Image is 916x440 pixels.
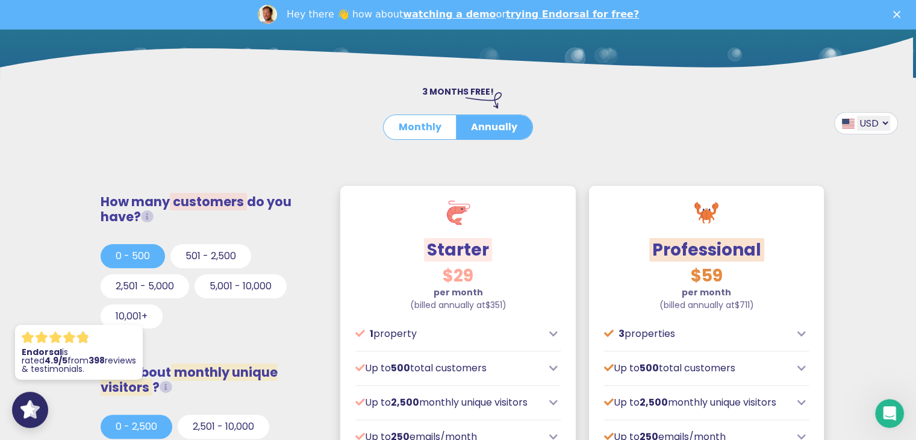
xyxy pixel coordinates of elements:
[355,395,543,410] p: Up to monthly unique visitors
[101,244,165,268] button: 0 - 500
[160,381,172,394] i: Unique visitors that view our social proof tools (widgets, FOMO popups or Wall of Love) on your w...
[287,8,639,20] div: Hey there 👋 how about or
[403,8,496,20] a: watching a demo
[101,365,319,395] h3: How about ?
[422,86,494,98] span: 3 MONTHS FREE!
[618,327,625,341] span: 3
[893,11,905,18] div: Close
[170,193,247,210] span: customers
[45,354,67,366] strong: 4.9/5
[604,361,791,376] p: Up to total customers
[178,415,269,439] button: 2,501 - 10,000
[391,361,410,375] span: 500
[875,399,904,428] iframe: Intercom live chat
[101,274,189,298] button: 2,501 - 5,000
[735,299,750,311] span: $711
[101,194,319,224] h3: How many do you have?
[443,264,473,288] span: $29
[604,395,791,410] p: Up to monthly unique visitors
[258,5,277,24] img: Profile image for Dean
[141,210,154,223] i: Total customers from whom you request testimonials/reviews.
[506,8,639,20] a: trying Endorsal for free?
[694,201,718,225] img: crab.svg
[101,415,172,439] button: 0 - 2,500
[384,115,456,139] button: Monthly
[466,92,502,108] img: arrow-right-down.svg
[424,238,492,262] span: Starter
[604,327,791,341] p: properties
[170,244,251,268] button: 501 - 2,500
[640,361,659,375] span: 500
[355,361,543,376] p: Up to total customers
[649,238,764,262] span: Professional
[691,264,723,288] span: $59
[101,304,163,328] button: 10,001+
[640,395,668,409] span: 2,500
[485,299,502,311] span: $351
[195,274,287,298] button: 5,001 - 10,000
[446,201,470,225] img: shrimp.svg
[682,286,731,298] strong: per month
[355,327,543,341] p: property
[410,299,506,311] span: (billed annually at )
[89,354,105,366] strong: 398
[456,115,532,139] button: Annually
[659,299,754,311] span: (billed annually at )
[22,348,136,373] p: is rated from reviews & testimonials.
[434,286,483,298] strong: per month
[22,346,62,358] strong: Endorsal
[370,327,373,341] span: 1
[101,363,278,396] span: monthly unique visitors
[391,395,419,409] span: 2,500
